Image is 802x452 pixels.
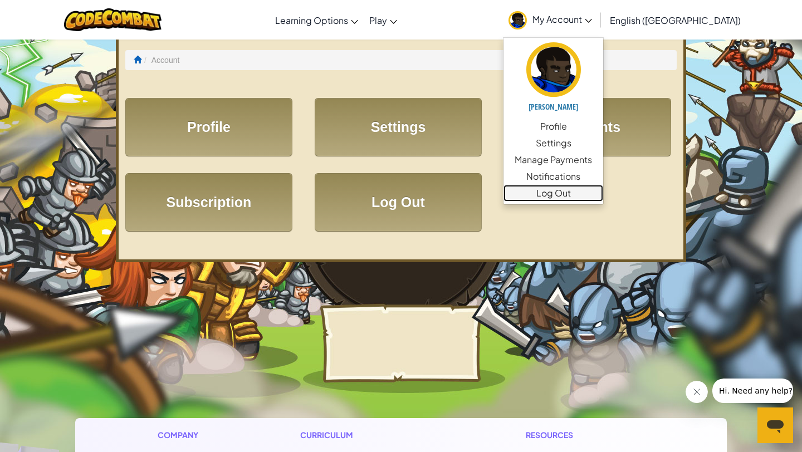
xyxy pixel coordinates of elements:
span: My Account [532,13,592,25]
a: My Account [503,2,598,37]
a: Profile [125,98,292,156]
img: CodeCombat logo [64,8,162,31]
h1: Curriculum [300,429,435,441]
a: Settings [315,98,482,156]
span: Notifications [526,170,580,183]
img: avatar [526,42,581,97]
a: Settings [503,135,603,151]
a: [PERSON_NAME] [503,41,603,118]
a: Profile [503,118,603,135]
a: Subscription [125,173,292,232]
img: avatar [508,11,527,30]
span: Play [369,14,387,26]
a: Log Out [315,173,482,232]
iframe: Message from company [712,379,793,403]
a: Notifications [503,168,603,185]
a: Learning Options [270,5,364,35]
h1: Resources [526,429,644,441]
iframe: Close message [686,381,708,403]
li: Account [141,55,179,66]
a: Manage Payments [503,151,603,168]
a: Log Out [503,185,603,202]
h5: [PERSON_NAME] [515,102,592,111]
a: English ([GEOGRAPHIC_DATA]) [604,5,746,35]
iframe: Button to launch messaging window [757,407,793,443]
a: Play [364,5,403,35]
span: English ([GEOGRAPHIC_DATA]) [610,14,741,26]
h1: Company [158,429,209,441]
span: Learning Options [275,14,348,26]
